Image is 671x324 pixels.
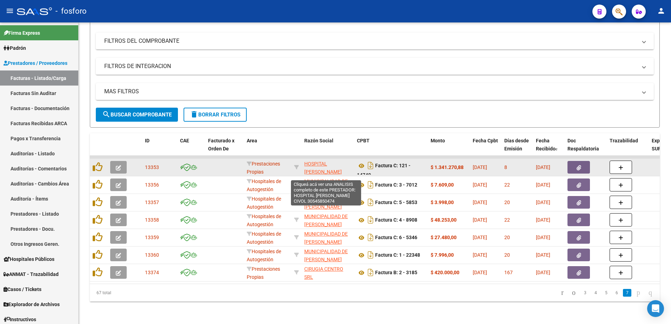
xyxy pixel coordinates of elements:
datatable-header-cell: Fecha Cpbt [470,133,501,164]
span: ANMAT - Trazabilidad [4,270,59,278]
span: 13360 [145,252,159,258]
span: Hospitales de Autogestión [247,214,281,227]
span: [DATE] [473,164,487,170]
mat-icon: search [102,110,111,119]
span: [DATE] [473,182,487,188]
strong: $ 27.480,00 [431,235,457,240]
span: [DATE] [473,217,487,223]
span: 13358 [145,217,159,223]
strong: Factura C: 1 - 22348 [375,252,420,258]
span: 20 [504,252,510,258]
span: Monto [431,138,445,143]
a: go to previous page [569,289,579,297]
span: Fecha Cpbt [473,138,498,143]
div: 30681618089 [304,177,351,192]
strong: Factura B: 2 - 3185 [375,270,417,276]
li: page 4 [590,287,601,299]
div: 30681618089 [304,195,351,210]
div: Open Intercom Messenger [647,300,664,317]
strong: Factura C: 6 - 5346 [375,235,417,241]
span: MUNICIPALIDAD DE [PERSON_NAME] [304,231,348,245]
datatable-header-cell: Facturado x Orden De [205,133,244,164]
datatable-header-cell: ID [142,133,177,164]
mat-expansion-panel-header: FILTROS DEL COMPROBANTE [96,33,654,49]
strong: $ 420.000,00 [431,270,459,275]
span: MUNICIPALIDAD DE [PERSON_NAME] [304,249,348,262]
span: 13356 [145,182,159,188]
strong: Factura C: 3 - 7012 [375,182,417,188]
span: Doc Respaldatoria [567,138,599,151]
span: Hospitales Públicos [4,255,54,263]
datatable-header-cell: CAE [177,133,205,164]
a: go to first page [558,289,567,297]
datatable-header-cell: Doc Respaldatoria [565,133,607,164]
i: Descargar documento [366,214,375,225]
span: Días desde Emisión [504,138,529,151]
span: MUNICIPALIDAD DE [PERSON_NAME] [304,196,348,210]
a: go to next page [633,289,643,297]
a: 5 [602,289,610,297]
span: 22 [504,217,510,223]
span: Borrar Filtros [190,112,240,118]
span: 13353 [145,164,159,170]
span: MUNICIPALIDAD DE [PERSON_NAME] [304,178,348,192]
a: 7 [623,289,631,297]
span: Firma Express [4,29,40,37]
span: Trazabilidad [610,138,638,143]
mat-icon: delete [190,110,198,119]
mat-expansion-panel-header: FILTROS DE INTEGRACION [96,58,654,75]
span: Facturado x Orden De [208,138,234,151]
a: go to last page [645,289,655,297]
datatable-header-cell: Fecha Recibido [533,133,565,164]
span: 20 [504,235,510,240]
strong: $ 7.996,00 [431,252,454,258]
span: Casos / Tickets [4,285,41,293]
mat-panel-title: FILTROS DEL COMPROBANTE [104,37,637,45]
strong: $ 48.253,00 [431,217,457,223]
li: page 3 [580,287,590,299]
strong: $ 7.609,00 [431,182,454,188]
span: Prestadores / Proveedores [4,59,67,67]
span: 22 [504,182,510,188]
span: CPBT [357,138,370,143]
div: 30545850474 [304,160,351,175]
span: [DATE] [536,235,550,240]
datatable-header-cell: Monto [428,133,470,164]
span: 13374 [145,270,159,275]
span: [DATE] [536,217,550,223]
span: Hospitales de Autogestión [247,231,281,245]
span: CAE [180,138,189,143]
span: Prestaciones Propias [247,161,280,175]
span: Razón Social [304,138,333,143]
span: [DATE] [536,200,550,205]
div: 67 total [90,284,202,302]
strong: Factura C: 4 - 8908 [375,217,417,223]
span: 13357 [145,200,159,205]
div: 30681618089 [304,230,351,245]
mat-expansion-panel-header: MAS FILTROS [96,83,654,100]
a: 4 [591,289,600,297]
a: 6 [612,289,621,297]
datatable-header-cell: Area [244,133,291,164]
datatable-header-cell: Razón Social [301,133,354,164]
span: 20 [504,200,510,205]
i: Descargar documento [366,179,375,190]
li: page 7 [622,287,632,299]
span: Explorador de Archivos [4,301,60,308]
span: Hospitales de Autogestión [247,196,281,210]
strong: $ 3.998,00 [431,200,454,205]
li: page 6 [611,287,622,299]
a: 3 [581,289,589,297]
span: ID [145,138,150,143]
i: Descargar documento [366,197,375,208]
strong: $ 1.341.270,88 [431,164,464,170]
span: Buscar Comprobante [102,112,172,118]
span: Padrón [4,44,26,52]
span: MUNICIPALIDAD DE [PERSON_NAME] [304,214,348,227]
span: [DATE] [536,182,550,188]
span: [DATE] [536,270,550,275]
div: 30681618089 [304,212,351,227]
span: Area [247,138,257,143]
span: Hospitales de Autogestión [247,178,281,192]
mat-panel-title: MAS FILTROS [104,88,637,95]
